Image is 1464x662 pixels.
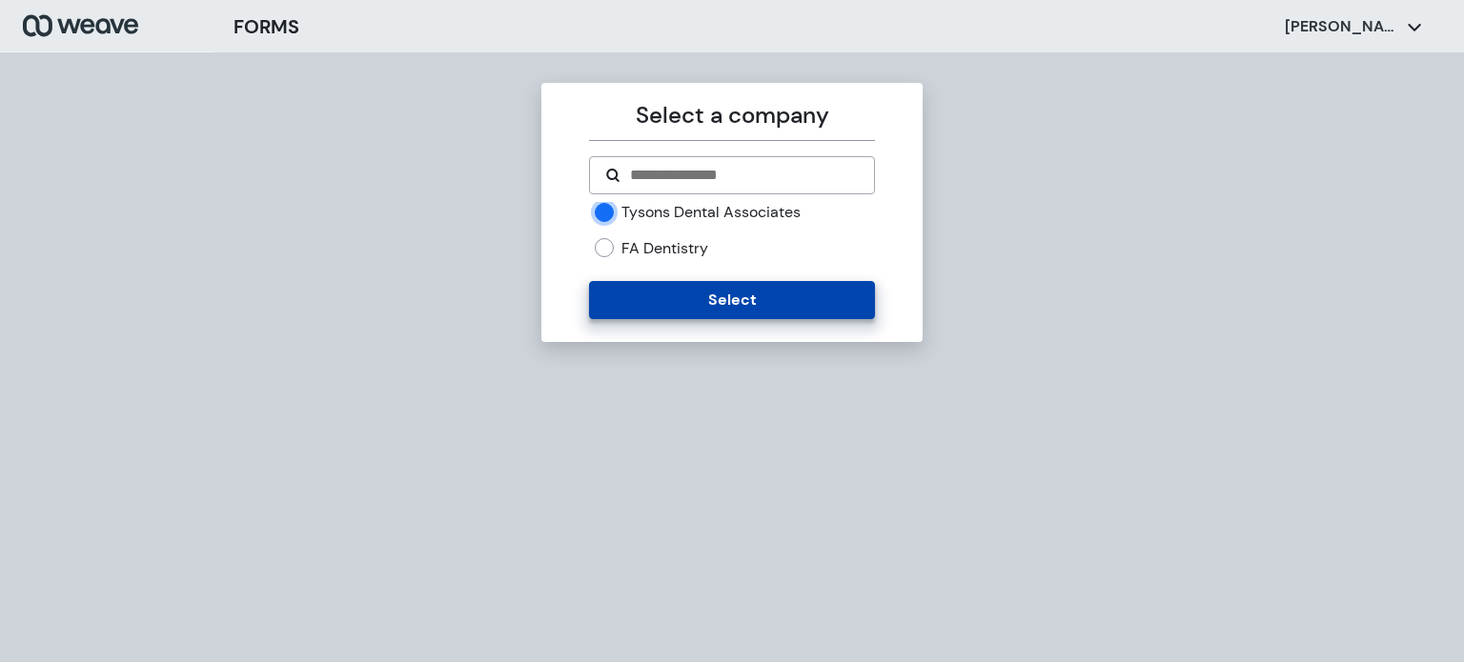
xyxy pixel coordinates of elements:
[628,164,858,187] input: Search
[1285,16,1399,37] p: [PERSON_NAME]
[621,202,801,223] label: Tysons Dental Associates
[589,98,874,132] p: Select a company
[234,12,299,41] h3: FORMS
[621,238,708,259] label: FA Dentistry
[589,281,874,319] button: Select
